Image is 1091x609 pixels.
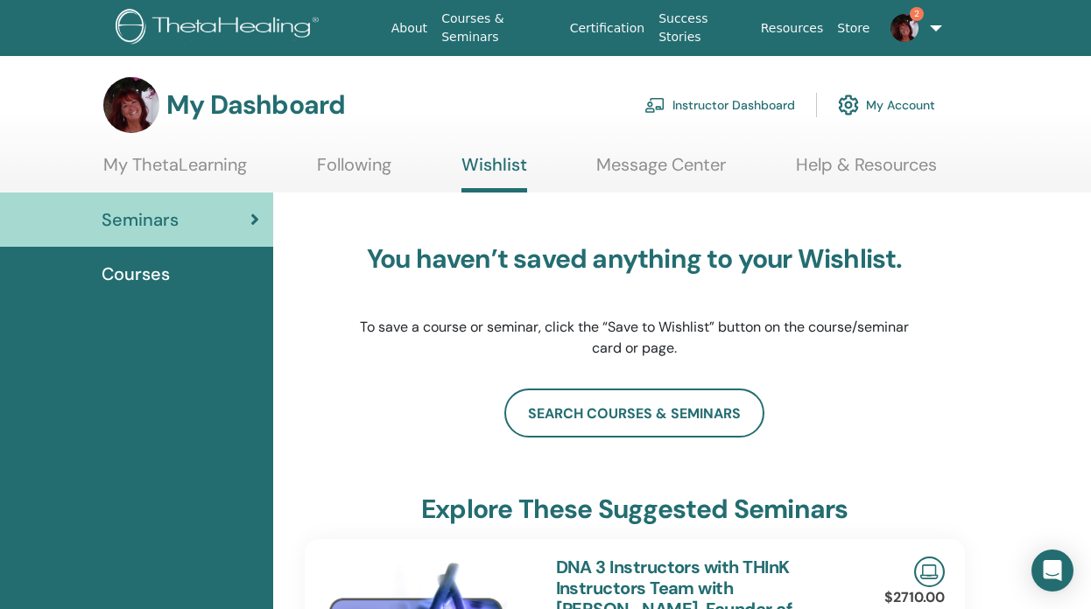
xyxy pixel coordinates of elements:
span: Seminars [102,206,179,233]
a: search courses & seminars [504,388,764,437]
a: Instructor Dashboard [644,86,795,124]
a: Message Center [596,154,726,188]
img: Live Online Seminar [914,556,945,587]
img: cog.svg [838,90,859,120]
img: default.jpg [103,77,159,133]
a: My ThetaLearning [103,154,247,188]
a: Resources [754,12,831,45]
a: Store [830,12,876,45]
a: Help & Resources [796,154,937,188]
span: Courses [102,261,170,287]
a: Success Stories [651,3,754,53]
a: About [384,12,434,45]
h3: explore these suggested seminars [421,493,848,525]
p: $2710.00 [884,587,945,608]
a: Courses & Seminars [434,3,563,53]
img: chalkboard-teacher.svg [644,97,665,113]
p: To save a course or seminar, click the “Save to Wishlist” button on the course/seminar card or page. [359,317,911,359]
span: 2 [910,7,924,21]
img: default.jpg [890,14,919,42]
h3: You haven’t saved anything to your Wishlist. [359,243,911,275]
a: Following [317,154,391,188]
h3: My Dashboard [166,89,345,121]
a: Certification [563,12,651,45]
a: My Account [838,86,935,124]
img: logo.png [116,9,325,48]
div: Open Intercom Messenger [1031,549,1073,591]
a: Wishlist [461,154,527,192]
